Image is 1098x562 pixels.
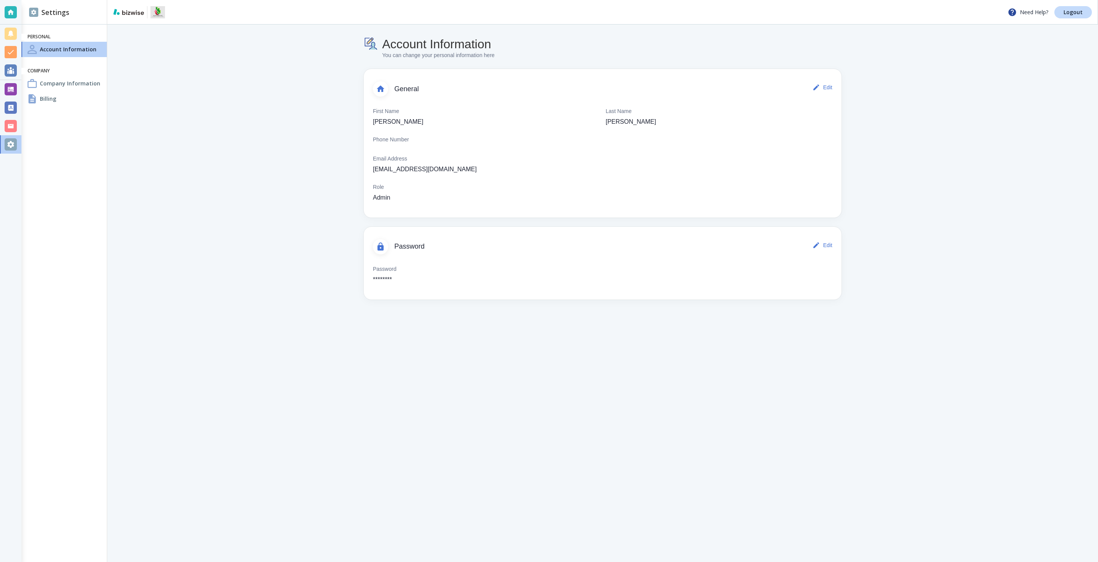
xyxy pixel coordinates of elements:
button: Edit [811,80,835,95]
img: DashboardSidebarSettings.svg [29,8,38,17]
p: [PERSON_NAME] [606,117,656,126]
h4: Account Information [40,45,96,53]
h6: Personal [28,34,101,40]
h4: Account Information [382,37,495,51]
p: [PERSON_NAME] [373,117,423,126]
p: Logout [1064,10,1083,15]
p: You can change your personal information here [382,51,495,60]
img: Shop Local Marketing Center – Elmhurst, IL – R.U. Marketing [150,6,165,18]
a: BillingBilling [21,91,107,107]
a: Logout [1054,6,1092,18]
img: bizwise [113,9,144,15]
img: Account Information [364,37,379,51]
h4: Billing [40,95,56,103]
p: Role [373,183,384,192]
a: Company InformationCompany Information [21,76,107,91]
h6: Company [28,68,101,74]
button: Edit [811,238,835,253]
p: Password [373,265,396,274]
p: Need Help? [1008,8,1048,17]
p: Email Address [373,155,407,163]
p: [EMAIL_ADDRESS][DOMAIN_NAME] [373,165,477,174]
h2: Settings [29,7,69,18]
p: First Name [373,107,399,116]
p: Admin [373,193,390,202]
p: Phone Number [373,136,409,144]
p: Last Name [606,107,632,116]
h4: Company Information [40,79,100,87]
a: Account InformationAccount Information [21,42,107,57]
span: Password [394,242,811,251]
span: General [394,85,811,93]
